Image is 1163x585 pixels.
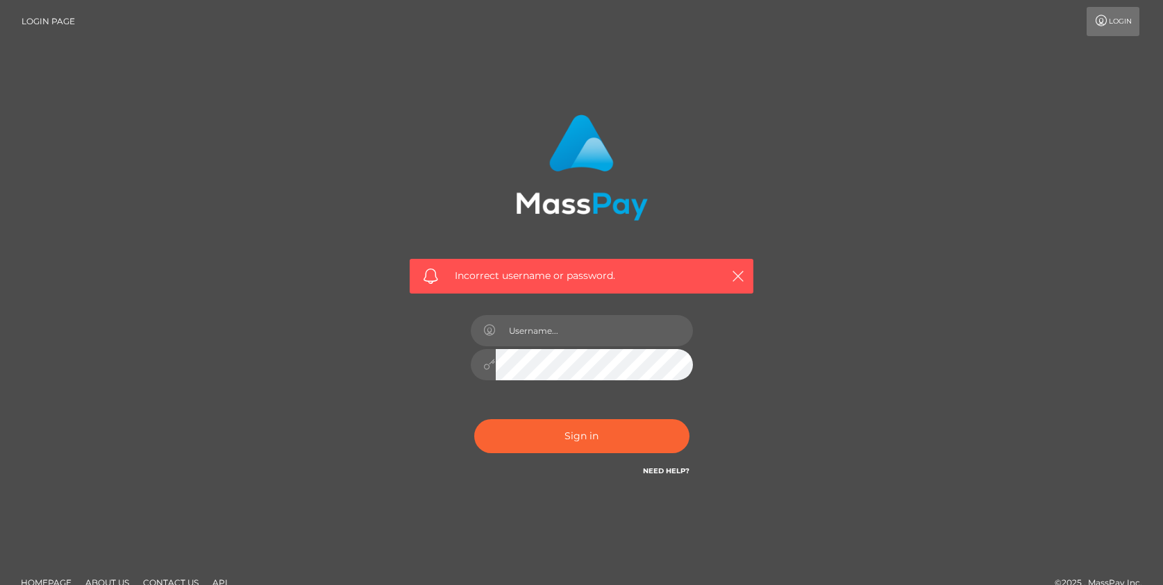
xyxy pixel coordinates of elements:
button: Sign in [474,419,689,453]
span: Incorrect username or password. [455,269,708,283]
a: Login Page [22,7,75,36]
input: Username... [496,315,693,346]
img: MassPay Login [516,115,648,221]
a: Need Help? [643,466,689,475]
a: Login [1087,7,1139,36]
